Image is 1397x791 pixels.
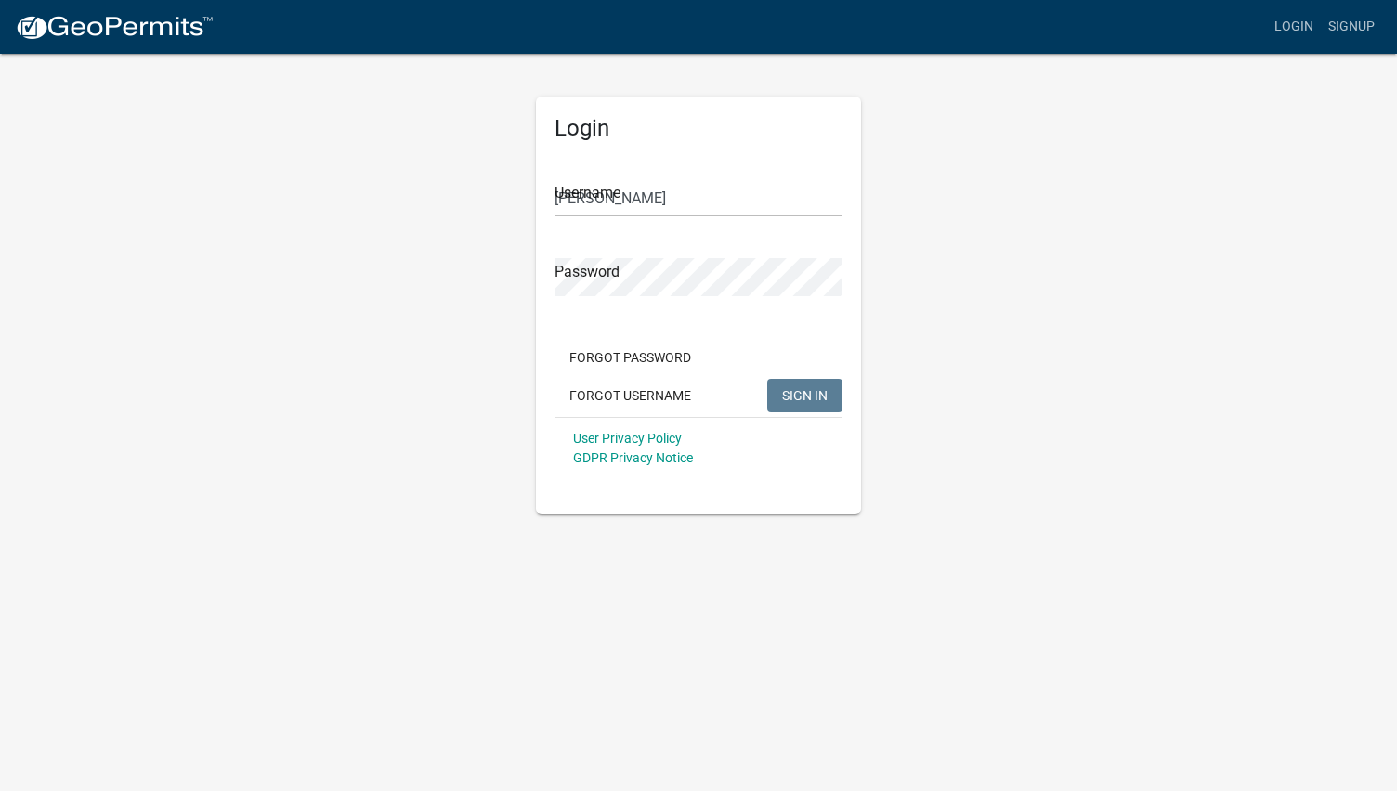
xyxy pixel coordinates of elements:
a: User Privacy Policy [573,431,682,446]
a: Signup [1321,9,1382,45]
a: Login [1267,9,1321,45]
h5: Login [555,115,842,142]
button: Forgot Password [555,341,706,374]
button: Forgot Username [555,379,706,412]
a: GDPR Privacy Notice [573,450,693,465]
span: SIGN IN [782,387,828,402]
button: SIGN IN [767,379,842,412]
